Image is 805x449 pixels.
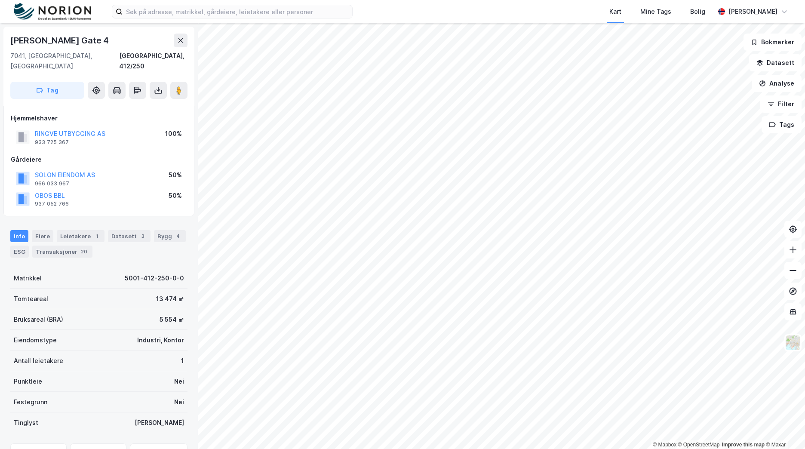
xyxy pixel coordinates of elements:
[14,273,42,283] div: Matrikkel
[165,129,182,139] div: 100%
[92,232,101,240] div: 1
[10,230,28,242] div: Info
[169,170,182,180] div: 50%
[762,408,805,449] div: Kontrollprogram for chat
[156,294,184,304] div: 13 474 ㎡
[138,232,147,240] div: 3
[10,82,84,99] button: Tag
[762,116,802,133] button: Tags
[752,75,802,92] button: Analyse
[722,442,765,448] a: Improve this map
[10,51,119,71] div: 7041, [GEOGRAPHIC_DATA], [GEOGRAPHIC_DATA]
[11,154,187,165] div: Gårdeiere
[785,335,801,351] img: Z
[32,230,53,242] div: Eiere
[169,191,182,201] div: 50%
[174,376,184,387] div: Nei
[35,139,69,146] div: 933 725 367
[57,230,104,242] div: Leietakere
[32,246,92,258] div: Transaksjoner
[14,314,63,325] div: Bruksareal (BRA)
[174,232,182,240] div: 4
[14,335,57,345] div: Eiendomstype
[678,442,720,448] a: OpenStreetMap
[14,418,38,428] div: Tinglyst
[137,335,184,345] div: Industri, Kontor
[14,294,48,304] div: Tomteareal
[14,3,91,21] img: norion-logo.80e7a08dc31c2e691866.png
[14,397,47,407] div: Festegrunn
[690,6,705,17] div: Bolig
[135,418,184,428] div: [PERSON_NAME]
[181,356,184,366] div: 1
[35,200,69,207] div: 937 052 766
[749,54,802,71] button: Datasett
[640,6,671,17] div: Mine Tags
[609,6,621,17] div: Kart
[760,95,802,113] button: Filter
[653,442,676,448] a: Mapbox
[125,273,184,283] div: 5001-412-250-0-0
[10,246,29,258] div: ESG
[160,314,184,325] div: 5 554 ㎡
[14,376,42,387] div: Punktleie
[10,34,111,47] div: [PERSON_NAME] Gate 4
[108,230,151,242] div: Datasett
[728,6,777,17] div: [PERSON_NAME]
[154,230,186,242] div: Bygg
[744,34,802,51] button: Bokmerker
[119,51,187,71] div: [GEOGRAPHIC_DATA], 412/250
[79,247,89,256] div: 20
[123,5,352,18] input: Søk på adresse, matrikkel, gårdeiere, leietakere eller personer
[35,180,69,187] div: 966 033 967
[174,397,184,407] div: Nei
[11,113,187,123] div: Hjemmelshaver
[762,408,805,449] iframe: Chat Widget
[14,356,63,366] div: Antall leietakere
